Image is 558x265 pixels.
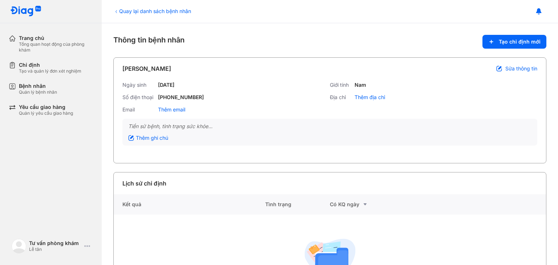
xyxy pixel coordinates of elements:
div: [DATE] [158,82,174,88]
div: Quản lý yêu cầu giao hàng [19,110,73,116]
div: Bệnh nhân [19,83,57,89]
div: Thêm email [158,106,185,113]
div: Lễ tân [29,246,81,252]
div: [PERSON_NAME] [122,64,171,73]
div: Yêu cầu giao hàng [19,104,73,110]
div: Quản lý bệnh nhân [19,89,57,95]
div: Giới tính [330,82,352,88]
div: Quay lại danh sách bệnh nhân [113,7,191,15]
div: Thông tin bệnh nhân [113,35,546,49]
div: Thêm địa chỉ [355,94,385,101]
span: Sửa thông tin [505,65,537,72]
div: Nam [355,82,366,88]
div: Tiền sử bệnh, tình trạng sức khỏe... [128,123,531,130]
div: Tình trạng [265,194,330,215]
div: Địa chỉ [330,94,352,101]
div: Số điện thoại [122,94,155,101]
div: Trang chủ [19,35,93,41]
div: Có KQ ngày [330,200,395,209]
div: [PHONE_NUMBER] [158,94,204,101]
div: Lịch sử chỉ định [122,179,166,188]
div: Tư vấn phòng khám [29,240,81,246]
div: Chỉ định [19,62,81,68]
div: Ngày sinh [122,82,155,88]
img: logo [10,6,41,17]
div: Tổng quan hoạt động của phòng khám [19,41,93,53]
div: Tạo và quản lý đơn xét nghiệm [19,68,81,74]
button: Tạo chỉ định mới [482,35,546,49]
div: Email [122,106,155,113]
div: Thêm ghi chú [128,135,168,141]
div: Kết quả [114,194,265,215]
span: Tạo chỉ định mới [499,38,541,45]
img: logo [12,239,26,253]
